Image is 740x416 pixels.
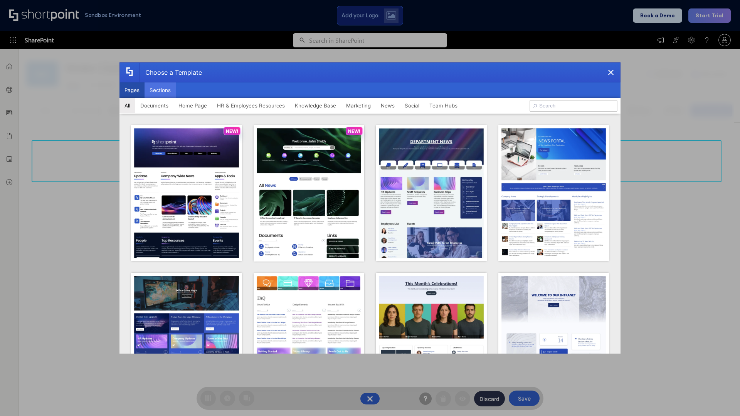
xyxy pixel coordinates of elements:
[119,62,621,354] div: template selector
[290,98,341,113] button: Knowledge Base
[424,98,462,113] button: Team Hubs
[348,128,360,134] p: NEW!
[376,98,400,113] button: News
[212,98,290,113] button: HR & Employees Resources
[145,82,176,98] button: Sections
[701,379,740,416] iframe: Chat Widget
[226,128,238,134] p: NEW!
[119,82,145,98] button: Pages
[139,63,202,82] div: Choose a Template
[135,98,173,113] button: Documents
[400,98,424,113] button: Social
[530,100,617,112] input: Search
[173,98,212,113] button: Home Page
[341,98,376,113] button: Marketing
[119,98,135,113] button: All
